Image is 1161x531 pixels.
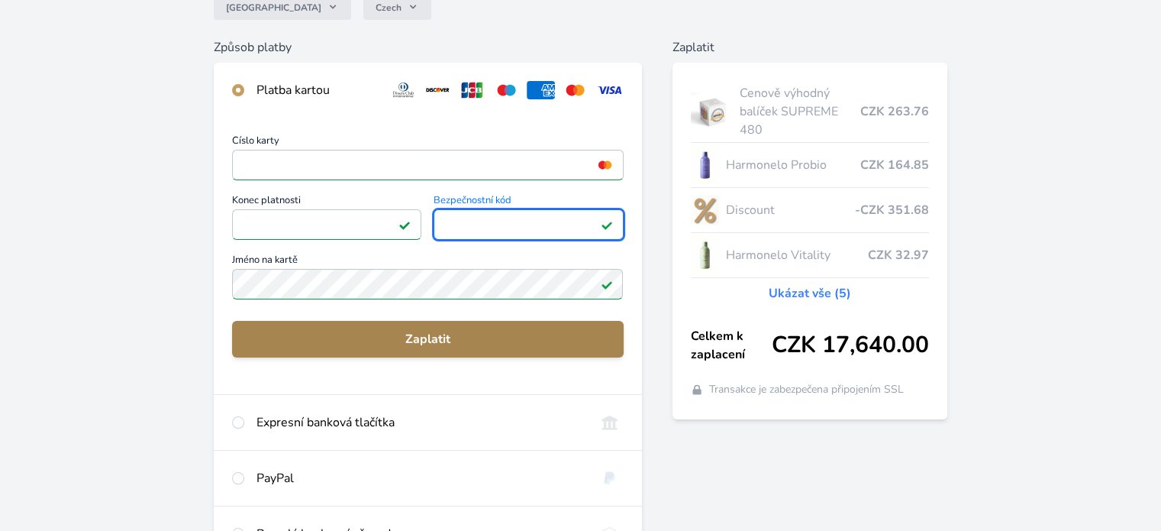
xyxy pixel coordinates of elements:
h6: Způsob platby [214,38,641,57]
div: Expresní banková tlačítka [256,413,582,432]
img: discount-lo.png [691,191,720,229]
img: maestro.svg [492,81,521,99]
img: jcb.svg [458,81,486,99]
img: Platné pole [601,278,613,290]
span: CZK 164.85 [860,156,929,174]
img: diners.svg [389,81,418,99]
span: Discount [725,201,854,219]
span: Jméno na kartě [232,255,623,269]
span: CZK 32.97 [868,246,929,264]
img: onlineBanking_CZ.svg [595,413,624,432]
span: Harmonelo Probio [725,156,859,174]
span: CZK 17,640.00 [772,332,929,359]
img: discover.svg [424,81,452,99]
span: Harmonelo Vitality [725,246,867,264]
span: Číslo karty [232,136,623,150]
span: Celkem k zaplacení [691,327,772,364]
span: Cenově výhodný balíček SUPREME 480 [740,84,859,139]
img: Platné pole [601,219,613,231]
span: Transakce je zabezpečena připojením SSL [709,382,904,397]
img: mc.svg [561,81,589,99]
img: amex.svg [527,81,555,99]
span: CZK 263.76 [860,102,929,121]
iframe: Iframe pro bezpečnostní kód [440,214,616,235]
span: [GEOGRAPHIC_DATA] [226,2,321,14]
div: Platba kartou [256,81,377,99]
h6: Zaplatit [672,38,947,57]
span: Bezpečnostní kód [434,196,623,209]
div: PayPal [256,469,582,487]
button: Zaplatit [232,321,623,358]
span: -CZK 351.68 [855,201,929,219]
span: Czech [376,2,402,14]
img: visa.svg [595,81,624,99]
img: Platné pole [398,219,411,231]
img: CLEAN_PROBIO_se_stinem_x-lo.jpg [691,146,720,184]
img: mc [595,158,615,172]
img: paypal.svg [595,469,624,487]
span: Zaplatit [244,330,611,348]
img: CLEAN_VITALITY_se_stinem_x-lo.jpg [691,236,720,274]
a: Ukázat vše (5) [769,284,851,303]
span: Konec platnosti [232,196,421,209]
iframe: Iframe pro datum vypršení platnosti [239,214,414,235]
iframe: Iframe pro číslo karty [239,154,616,176]
img: supreme.jpg [691,92,734,131]
input: Jméno na kartěPlatné pole [232,269,623,299]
